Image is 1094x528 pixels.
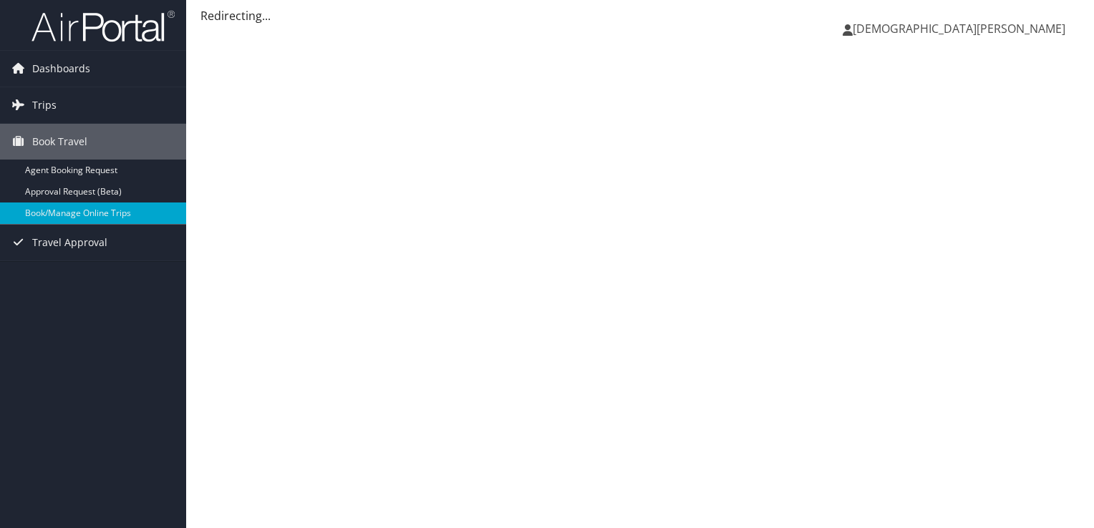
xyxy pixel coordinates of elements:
[853,21,1065,36] span: [DEMOGRAPHIC_DATA][PERSON_NAME]
[32,51,90,87] span: Dashboards
[32,124,87,160] span: Book Travel
[32,225,107,260] span: Travel Approval
[200,7,1080,24] div: Redirecting...
[32,9,175,43] img: airportal-logo.png
[843,7,1080,50] a: [DEMOGRAPHIC_DATA][PERSON_NAME]
[32,87,57,123] span: Trips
